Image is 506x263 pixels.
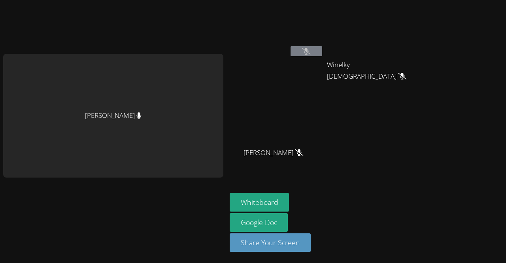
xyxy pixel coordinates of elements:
a: Google Doc [230,213,288,232]
span: Winelky [DEMOGRAPHIC_DATA] [327,59,415,82]
div: [PERSON_NAME] [3,54,223,178]
span: [PERSON_NAME] [244,147,303,159]
button: Share Your Screen [230,233,311,252]
button: Whiteboard [230,193,289,212]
